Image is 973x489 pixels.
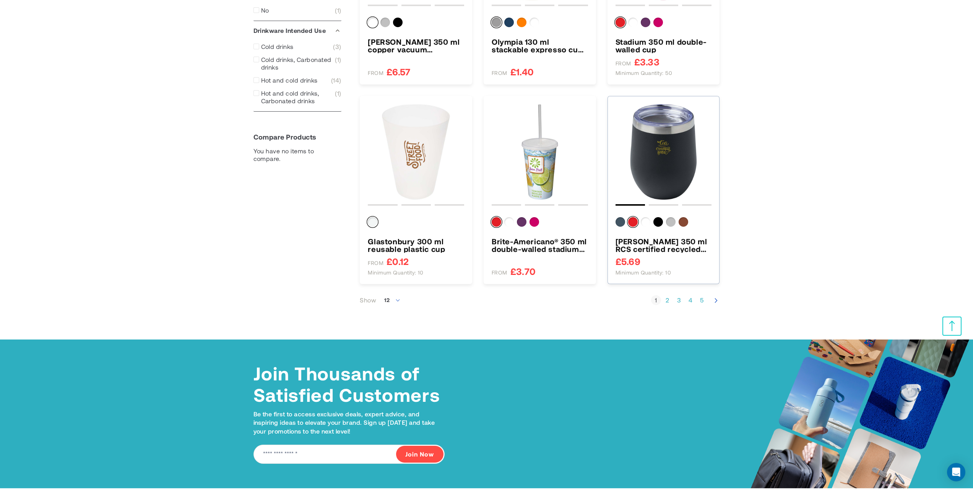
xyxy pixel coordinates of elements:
[335,56,341,71] span: 1
[492,18,588,30] div: Colour
[679,217,688,227] div: Bronze
[368,269,424,276] span: Minimum quantity: 10
[253,410,445,435] p: Be the first to access exclusive deals, expert advice, and inspiring ideas to elevate your brand....
[504,18,514,27] div: Navy
[628,217,638,227] div: Red
[641,217,650,227] div: White
[360,296,376,304] label: Show
[492,269,507,276] span: FROM
[368,104,464,200] img: Glastonbury 300 ml reusable plastic cup
[616,38,712,53] a: Stadium 350 ml double-walled cup
[666,217,676,227] div: Silver
[634,57,659,67] span: £3.33
[380,18,390,27] div: Silver
[492,18,501,27] div: Grey
[393,18,403,27] div: Black
[616,237,712,253] a: Corzo 350 ml RCS certified recycled stainless steel copper vacuum insulated cup
[616,18,625,27] div: Red
[335,6,341,14] span: 1
[651,292,720,309] nav: Pagination
[712,296,720,304] a: Next
[261,76,318,84] span: Hot and cold drinks
[616,217,625,227] div: HaleBlue
[492,70,507,76] span: FROM
[253,21,341,40] div: Drinkware Intended Use
[331,76,341,84] span: 14
[685,296,695,304] a: Page 4
[492,217,588,230] div: Colour
[333,43,341,50] span: 3
[616,257,640,266] span: £5.69
[253,362,445,405] h4: Join Thousands of Satisfied Customers
[368,70,383,76] span: FROM
[368,260,383,266] span: FROM
[616,237,712,253] h3: [PERSON_NAME] 350 ml RCS certified recycled stainless steel copper vacuum insulated cup
[368,237,464,253] a: Glastonbury 300 ml reusable plastic cup
[396,446,443,463] button: Join Now
[253,6,341,14] a: No 1
[517,217,526,227] div: Purple
[368,217,377,227] div: FrostedClear
[261,43,294,50] span: Cold drinks
[368,18,377,27] div: White
[616,60,631,67] span: FROM
[492,237,588,253] a: Brite-Americano® 350 ml double-walled stadium cup
[492,217,501,227] div: Red
[261,89,335,105] span: Hot and cold drinks, Carbonated drinks
[492,104,588,200] img: Brite-Americano® 350 ml double-walled stadium cup
[253,89,341,105] a: Hot and cold drinks, Carbonated drinks 1
[253,56,341,71] a: Cold drinks, Carbonated drinks 1
[368,18,464,30] div: Colour
[616,217,712,230] div: Colour
[504,217,514,227] div: White
[253,76,341,84] a: Hot and cold drinks 14
[653,18,663,27] div: Magenta
[641,18,650,27] div: Purple
[653,217,663,227] div: Black
[261,6,269,14] span: No
[253,43,341,50] a: Cold drinks 3
[368,38,464,53] a: Corzo 350 ml copper vacuum insulated cup
[510,266,536,276] span: £3.70
[492,38,588,53] a: Olympia 130 ml stackable expresso cup with clay bottom
[253,133,317,141] span: Compare Products
[368,38,464,53] h3: [PERSON_NAME] 350 ml copper vacuum insulated cup
[261,56,335,71] span: Cold drinks, Carbonated drinks
[380,292,405,308] span: 12
[616,104,712,200] img: Corzo 350 ml RCS certified recycled stainless steel copper vacuum insulated cup
[651,296,661,304] strong: 1
[384,297,390,303] span: 12
[253,147,341,162] div: You have no items to compare.
[697,296,707,304] a: Page 5
[530,217,539,227] div: Magenta
[387,67,410,76] span: £6.57
[335,89,341,105] span: 1
[616,18,712,30] div: Colour
[368,217,464,230] div: Colour
[616,70,672,76] span: Minimum quantity: 50
[517,18,526,27] div: Orange
[663,296,672,304] a: Page 2
[530,18,539,27] div: White
[628,18,638,27] div: TransparentClear
[387,257,409,266] span: £0.12
[510,67,534,76] span: £1.40
[674,296,684,304] a: Page 3
[616,269,671,276] span: Minimum quantity: 10
[947,463,965,481] div: Open Intercom Messenger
